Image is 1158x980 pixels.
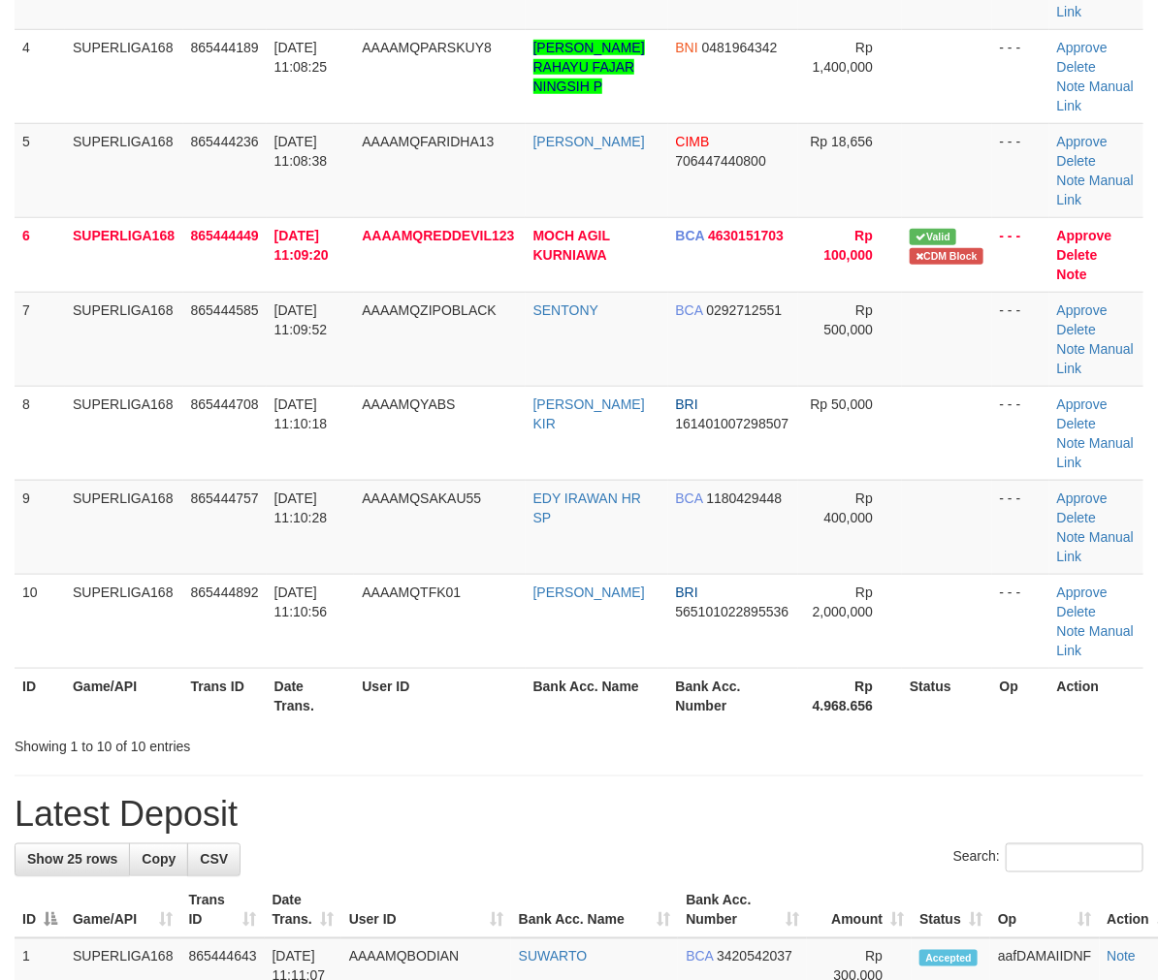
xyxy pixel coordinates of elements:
a: Manual Link [1057,435,1134,470]
a: Delete [1057,510,1096,525]
a: Manual Link [1057,79,1134,113]
span: Copy 565101022895536 to clipboard [676,604,789,619]
span: Copy 4630151703 to clipboard [708,228,784,243]
span: AAAAMQTFK01 [362,585,461,600]
th: ID: activate to sort column descending [15,883,65,938]
span: BRI [676,396,698,412]
span: 865444892 [191,585,259,600]
span: BRI [676,585,698,600]
th: User ID [354,668,525,723]
a: [PERSON_NAME] [533,585,645,600]
span: CIMB [676,134,710,149]
td: SUPERLIGA168 [65,292,183,386]
span: BNI [676,40,698,55]
a: MOCH AGIL KURNIAWA [533,228,610,263]
span: AAAAMQPARSKUY8 [362,40,492,55]
td: - - - [992,480,1049,574]
th: Amount: activate to sort column ascending [807,883,912,938]
span: Rp 100,000 [824,228,874,263]
span: AAAAMQSAKAU55 [362,490,481,506]
th: Date Trans. [267,668,355,723]
a: Manual Link [1057,623,1134,658]
td: SUPERLIGA168 [65,480,183,574]
a: Manual Link [1057,529,1134,564]
span: [DATE] 11:10:28 [274,490,328,525]
th: Status: activate to sort column ascending [912,883,990,938]
a: SENTONY [533,302,598,318]
span: Rp 18,656 [811,134,874,149]
span: Valid transaction [910,229,956,245]
span: 865444585 [191,302,259,318]
span: CSV [200,852,228,868]
a: Note [1057,79,1086,94]
th: Trans ID [183,668,267,723]
a: Note [1057,529,1086,545]
td: SUPERLIGA168 [65,217,183,292]
th: Bank Acc. Name: activate to sort column ascending [511,883,679,938]
span: Rp 50,000 [811,396,874,412]
span: [DATE] 11:08:25 [274,40,328,75]
span: BCA [686,949,713,964]
td: SUPERLIGA168 [65,123,183,217]
span: Rp 1,400,000 [813,40,873,75]
td: SUPERLIGA168 [65,386,183,480]
td: 6 [15,217,65,292]
span: Copy 1180429448 to clipboard [706,490,782,506]
span: BCA [676,302,703,318]
a: [PERSON_NAME] [533,134,645,149]
td: 5 [15,123,65,217]
td: 4 [15,29,65,123]
a: Manual Link [1057,173,1134,207]
span: Accepted [919,950,978,966]
td: - - - [992,123,1049,217]
span: AAAAMQFARIDHA13 [362,134,494,149]
span: [DATE] 11:08:38 [274,134,328,169]
span: AAAAMQYABS [362,396,455,412]
a: Note [1057,267,1087,282]
span: AAAAMQREDDEVIL123 [362,228,514,243]
th: Rp 4.968.656 [798,668,902,723]
a: Approve [1057,490,1108,506]
a: Approve [1057,396,1108,412]
td: - - - [992,574,1049,668]
span: Rp 400,000 [824,490,874,525]
span: Copy 0292712551 to clipboard [706,302,782,318]
span: [DATE] 11:09:52 [274,302,328,337]
span: AAAAMQZIPOBLACK [362,302,496,318]
h1: Latest Deposit [15,796,1143,835]
span: Copy 161401007298507 to clipboard [676,416,789,431]
a: Approve [1057,302,1108,318]
a: Approve [1057,134,1108,149]
span: Rp 2,000,000 [813,585,873,619]
th: Date Trans.: activate to sort column ascending [265,883,341,938]
a: Note [1057,623,1086,639]
td: - - - [992,292,1049,386]
td: SUPERLIGA168 [65,574,183,668]
span: 865444236 [191,134,259,149]
td: 9 [15,480,65,574]
span: 865444708 [191,396,259,412]
a: Delete [1057,416,1096,431]
a: Delete [1057,322,1096,337]
div: Showing 1 to 10 of 10 entries [15,729,468,756]
a: Approve [1057,585,1108,600]
th: User ID: activate to sort column ascending [341,883,511,938]
span: Show 25 rows [27,852,117,868]
th: Bank Acc. Number [668,668,798,723]
th: Game/API: activate to sort column ascending [65,883,181,938]
a: SUWARTO [519,949,588,964]
span: 865444189 [191,40,259,55]
a: Copy [129,843,188,876]
th: Op [992,668,1049,723]
a: Note [1057,435,1086,451]
span: Copy 3420542037 to clipboard [717,949,792,964]
th: Game/API [65,668,183,723]
span: [DATE] 11:10:18 [274,396,328,431]
a: Delete [1057,153,1096,169]
span: Rp 500,000 [824,302,874,337]
input: Search: [1006,843,1143,872]
th: ID [15,668,65,723]
a: Show 25 rows [15,843,130,876]
span: BCA [676,490,703,506]
span: [DATE] 11:09:20 [274,228,329,263]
